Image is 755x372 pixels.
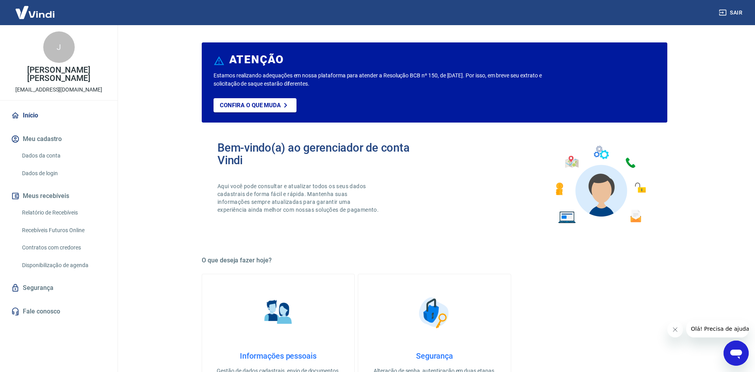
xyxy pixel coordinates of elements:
[214,71,567,88] p: Estamos realizando adequações em nossa plataforma para atender a Resolução BCB nº 150, de [DATE]....
[686,320,749,337] iframe: Mensagem da empresa
[5,5,66,12] span: Olá! Precisa de ajuda?
[9,303,108,320] a: Fale conosco
[215,351,342,361] h4: Informações pessoais
[19,222,108,238] a: Recebíveis Futuros Online
[43,31,75,63] div: J
[229,56,284,64] h6: ATENÇÃO
[220,102,281,109] p: Confira o que muda
[9,187,108,205] button: Meus recebíveis
[9,130,108,148] button: Meu cadastro
[371,351,498,361] h4: Segurança
[724,341,749,366] iframe: Botão para abrir a janela de mensagens
[9,0,61,24] img: Vindi
[415,293,454,332] img: Segurança
[6,66,111,82] p: [PERSON_NAME] [PERSON_NAME]
[19,240,108,256] a: Contratos com credores
[9,107,108,124] a: Início
[19,257,108,273] a: Disponibilização de agenda
[9,279,108,297] a: Segurança
[259,293,298,332] img: Informações pessoais
[217,141,435,167] h2: Bem-vindo(a) ao gerenciador de conta Vindi
[667,322,683,337] iframe: Fechar mensagem
[549,141,652,228] img: Imagem de um avatar masculino com diversos icones exemplificando as funcionalidades do gerenciado...
[19,205,108,221] a: Relatório de Recebíveis
[15,86,102,94] p: [EMAIL_ADDRESS][DOMAIN_NAME]
[217,182,380,214] p: Aqui você pode consultar e atualizar todos os seus dados cadastrais de forma fácil e rápida. Mant...
[202,257,667,264] h5: O que deseja fazer hoje?
[19,165,108,181] a: Dados de login
[19,148,108,164] a: Dados da conta
[717,5,746,20] button: Sair
[214,98,296,112] a: Confira o que muda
